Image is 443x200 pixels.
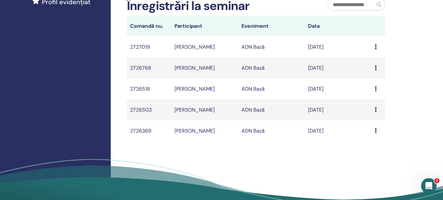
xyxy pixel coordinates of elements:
td: [DATE] [305,36,372,57]
td: [DATE] [305,57,372,78]
td: [PERSON_NAME] [171,120,238,141]
td: [DATE] [305,120,372,141]
td: 2727019 [127,36,171,57]
td: 2726768 [127,57,171,78]
td: 2726518 [127,78,171,99]
td: ADN Bază [238,99,305,120]
td: ADN Bază [238,78,305,99]
th: Data [305,16,372,36]
th: Eveniment [238,16,305,36]
td: [PERSON_NAME] [171,57,238,78]
td: [DATE] [305,99,372,120]
td: ADN Bază [238,57,305,78]
td: [PERSON_NAME] [171,36,238,57]
th: Participant [171,16,238,36]
span: 1 [434,178,439,183]
td: [DATE] [305,78,372,99]
th: Comandă nu. [127,16,171,36]
td: ADN Bază [238,36,305,57]
td: 2726369 [127,120,171,141]
td: 2726503 [127,99,171,120]
td: [PERSON_NAME] [171,99,238,120]
td: [PERSON_NAME] [171,78,238,99]
iframe: Intercom live chat [421,178,437,194]
td: ADN Bază [238,120,305,141]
